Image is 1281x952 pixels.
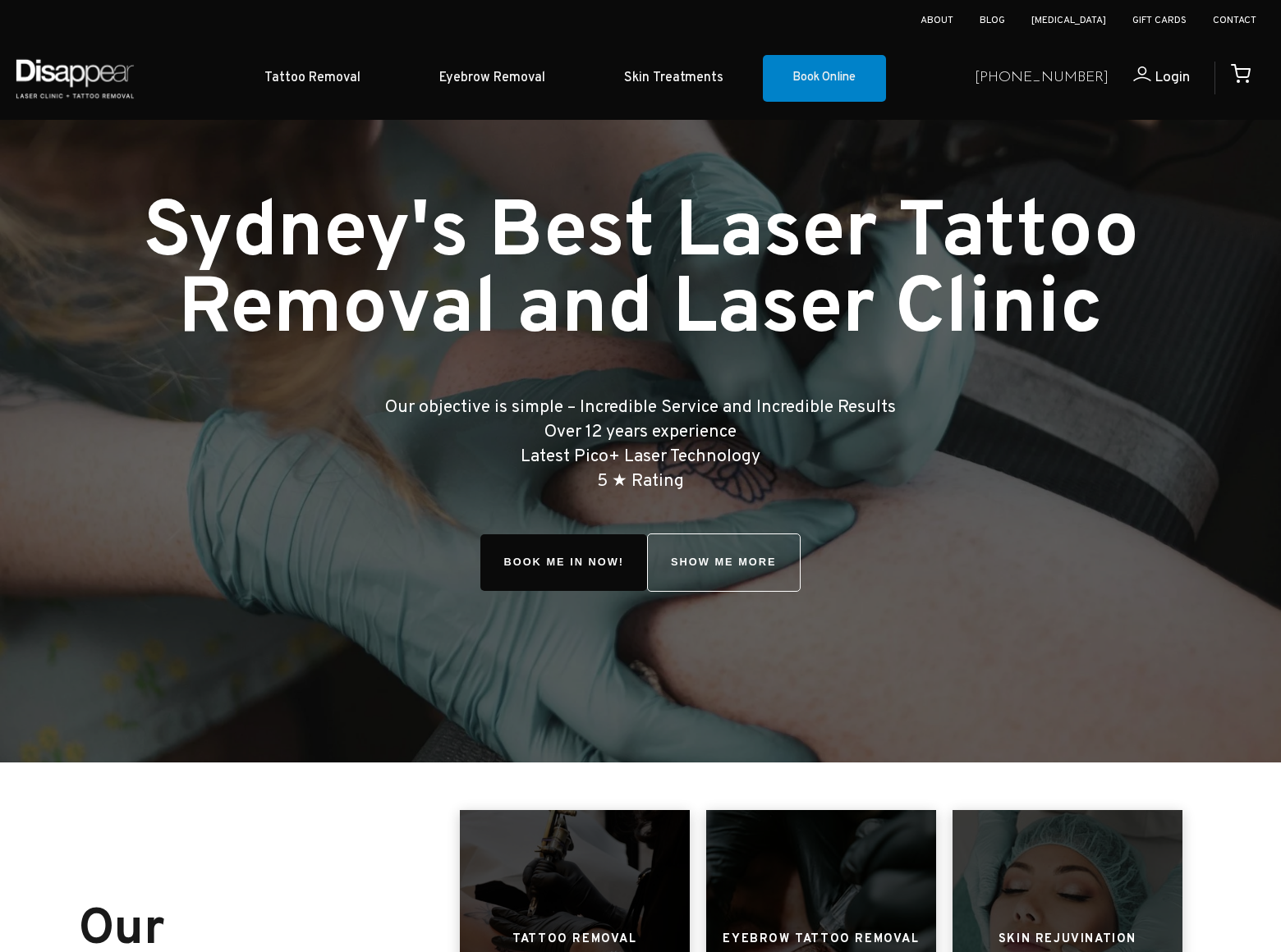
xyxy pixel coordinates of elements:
[79,197,1202,350] h1: Sydney's Best Laser Tattoo Removal and Laser Clinic
[480,534,647,591] span: Book Me In!
[975,66,1109,90] a: [PHONE_NUMBER]
[480,534,647,591] a: BOOK ME IN NOW!
[400,53,585,103] a: Eyebrow Removal
[647,533,801,592] a: SHOW ME MORE
[12,49,137,108] img: Disappear - Laser Clinic and Tattoo Removal Services in Sydney, Australia
[1132,14,1187,27] a: Gift Cards
[385,396,896,492] big: Our objective is simple – Incredible Service and Incredible Results Over 12 years experience Late...
[1109,66,1190,90] a: Login
[1213,14,1256,27] a: Contact
[921,14,953,27] a: About
[1031,14,1106,27] a: [MEDICAL_DATA]
[980,14,1005,27] a: Blog
[225,53,400,103] a: Tattoo Removal
[585,53,763,103] a: Skin Treatments
[763,55,886,103] a: Book Online
[1155,68,1190,87] span: Login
